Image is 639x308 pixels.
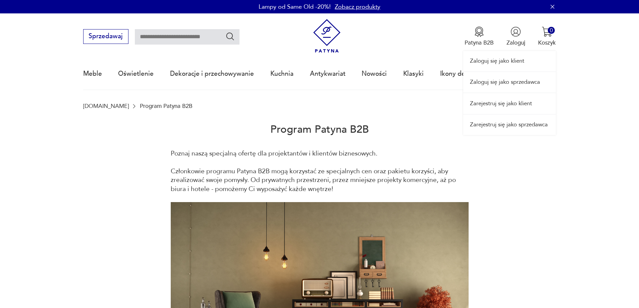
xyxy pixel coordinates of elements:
[440,58,481,89] a: Ikony designu
[362,58,387,89] a: Nowości
[83,34,128,40] a: Sprzedawaj
[171,167,469,193] p: Członkowie programu Patyna B2B mogą korzystać ze specjalnych cen oraz pakietu korzyści, aby zreal...
[463,51,556,71] a: Zaloguj się jako klient
[310,58,345,89] a: Antykwariat
[463,72,556,93] a: Zaloguj się jako sprzedawca
[83,109,556,149] h2: Program Patyna B2B
[83,58,102,89] a: Meble
[171,149,469,158] p: Poznaj naszą specjalną ofertę dla projektantów i klientów biznesowych.
[270,58,294,89] a: Kuchnia
[140,103,193,109] p: Program Patyna B2B
[259,3,331,11] p: Lampy od Same Old -20%!
[83,29,128,44] button: Sprzedawaj
[310,19,344,53] img: Patyna - sklep z meblami i dekoracjami vintage
[403,58,424,89] a: Klasyki
[225,32,235,41] button: Szukaj
[170,58,254,89] a: Dekoracje i przechowywanie
[118,58,154,89] a: Oświetlenie
[335,3,380,11] a: Zobacz produkty
[83,103,129,109] a: [DOMAIN_NAME]
[463,93,556,114] a: Zarejestruj się jako klient
[463,115,556,135] a: Zarejestruj się jako sprzedawca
